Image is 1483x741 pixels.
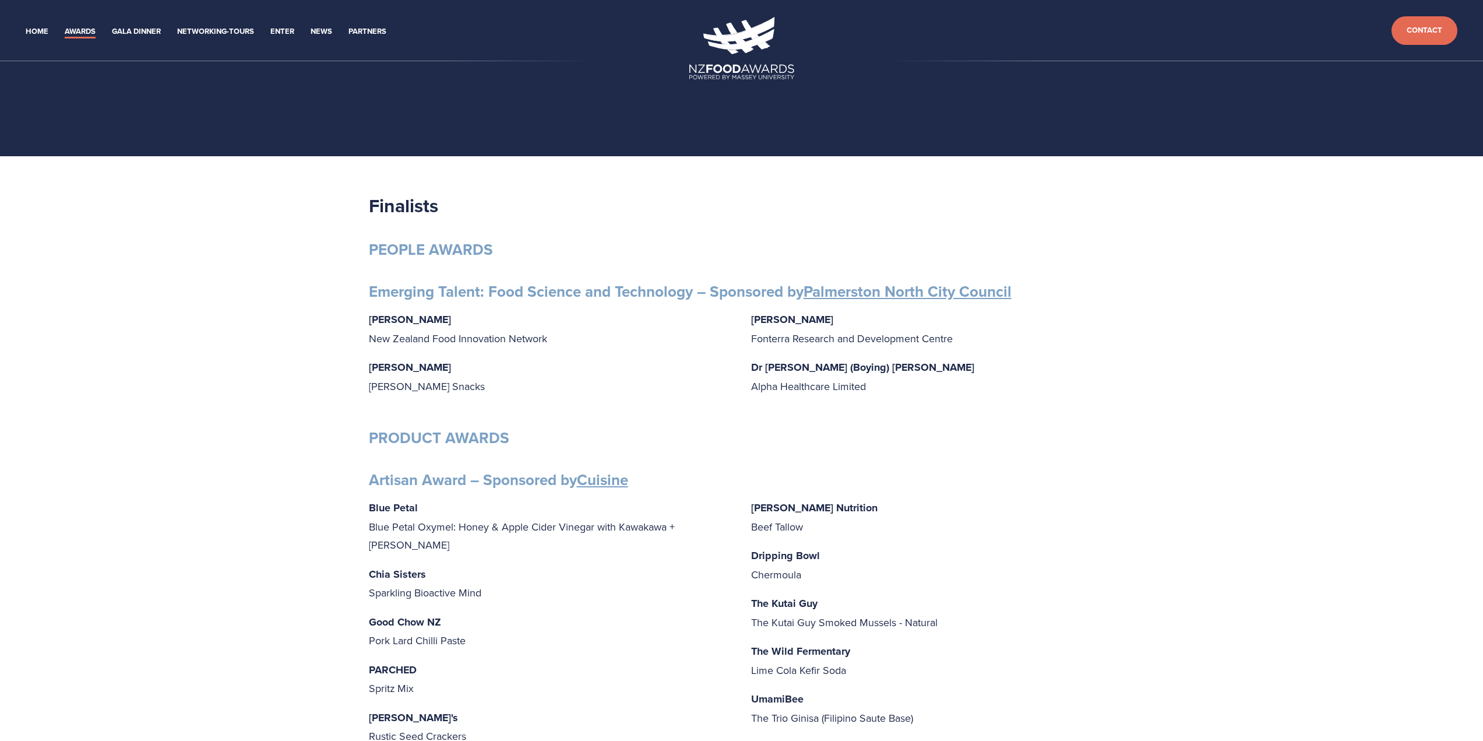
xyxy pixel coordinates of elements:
[369,312,451,327] strong: [PERSON_NAME]
[751,642,1115,679] p: Lime Cola Kefir Soda
[804,280,1012,303] a: Palmerston North City Council
[112,25,161,38] a: Gala Dinner
[369,238,493,261] strong: PEOPLE AWARDS
[369,427,509,449] strong: PRODUCT AWARDS
[369,567,426,582] strong: Chia Sisters
[751,690,1115,727] p: The Trio Ginisa (Filipino Saute Base)
[751,691,804,707] strong: UmamiBee
[65,25,96,38] a: Awards
[369,280,1012,303] strong: Emerging Talent: Food Science and Technology – Sponsored by
[751,500,878,515] strong: [PERSON_NAME] Nutrition
[369,469,628,491] strong: Artisan Award – Sponsored by
[369,358,732,395] p: [PERSON_NAME] Snacks
[751,596,818,611] strong: The Kutai Guy
[751,594,1115,631] p: The Kutai Guy Smoked Mussels - Natural
[369,565,732,602] p: Sparkling Bioactive Mind
[26,25,48,38] a: Home
[270,25,294,38] a: Enter
[369,662,417,677] strong: PARCHED
[369,661,732,698] p: Spritz Mix
[369,500,418,515] strong: Blue Petal
[751,644,850,659] strong: The Wild Fermentary
[369,310,732,347] p: New Zealand Food Innovation Network
[348,25,386,38] a: Partners
[751,360,974,375] strong: Dr [PERSON_NAME] (Boying) [PERSON_NAME]
[177,25,254,38] a: Networking-Tours
[751,310,1115,347] p: Fonterra Research and Development Centre
[751,498,1115,536] p: Beef Tallow
[1392,16,1457,45] a: Contact
[311,25,332,38] a: News
[369,498,732,554] p: Blue Petal Oxymel: Honey & Apple Cider Vinegar with Kawakawa + [PERSON_NAME]
[369,360,451,375] strong: [PERSON_NAME]
[369,192,438,219] strong: Finalists
[577,469,628,491] a: Cuisine
[751,548,820,563] strong: Dripping Bowl
[369,613,732,650] p: Pork Lard Chilli Paste
[369,614,441,630] strong: Good Chow NZ
[751,312,833,327] strong: [PERSON_NAME]
[751,546,1115,584] p: Chermoula
[369,710,458,725] strong: [PERSON_NAME]'s
[751,358,1115,395] p: Alpha Healthcare Limited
